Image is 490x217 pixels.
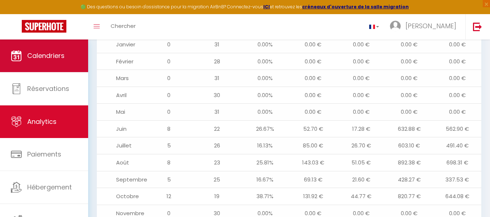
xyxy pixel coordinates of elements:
img: ... [390,21,401,32]
td: 644.08 € [433,188,482,205]
td: 0.00 € [433,36,482,53]
td: Avril [97,87,145,104]
td: 26.67% [241,120,289,137]
td: Juillet [97,137,145,154]
td: 0.00 € [289,104,337,121]
td: 0.00 € [337,36,386,53]
td: 30 [193,87,241,104]
td: 0.00% [241,70,289,87]
td: 0.00 € [385,70,433,87]
td: 31 [193,36,241,53]
td: Février [97,53,145,70]
td: Octobre [97,188,145,205]
td: 0.00 € [289,70,337,87]
td: 0.00 € [433,104,482,121]
td: 25.81% [241,154,289,171]
td: 0.00 € [385,87,433,104]
td: 632.88 € [385,120,433,137]
td: 337.53 € [433,171,482,188]
a: Chercher [105,14,141,39]
span: Calendriers [27,51,65,60]
td: 0 [145,70,193,87]
td: 603.10 € [385,137,433,154]
td: 5 [145,171,193,188]
td: 23 [193,154,241,171]
td: 17.28 € [337,120,386,137]
td: 0.00 € [337,87,386,104]
td: Juin [97,120,145,137]
td: 143.03 € [289,154,337,171]
td: 25 [193,171,241,188]
td: Mai [97,104,145,121]
span: Réservations [27,84,69,93]
a: créneaux d'ouverture de la salle migration [302,4,409,10]
td: 8 [145,120,193,137]
td: 0.00 € [337,70,386,87]
td: 0.00 € [289,87,337,104]
td: 12 [145,188,193,205]
td: 131.92 € [289,188,337,205]
span: Paiements [27,150,61,159]
td: 0.00 € [289,53,337,70]
button: Ouvrir le widget de chat LiveChat [6,3,28,25]
td: 0.00 € [433,87,482,104]
td: Mars [97,70,145,87]
td: 51.05 € [337,154,386,171]
td: 0 [145,53,193,70]
a: ICI [263,4,270,10]
td: 31 [193,104,241,121]
td: 0.00% [241,53,289,70]
td: 0.00 € [385,36,433,53]
td: 0 [145,87,193,104]
td: 5 [145,137,193,154]
span: Hébergement [27,183,72,192]
td: 26.70 € [337,137,386,154]
td: 22 [193,120,241,137]
td: 0 [145,104,193,121]
td: 0.00% [241,104,289,121]
td: 0.00 € [289,36,337,53]
td: 28 [193,53,241,70]
td: Janvier [97,36,145,53]
td: 0.00 € [433,53,482,70]
td: 428.27 € [385,171,433,188]
td: 16.67% [241,171,289,188]
td: 0.00 € [337,53,386,70]
td: 892.38 € [385,154,433,171]
td: 0.00 € [337,104,386,121]
td: 52.70 € [289,120,337,137]
td: 562.90 € [433,120,482,137]
td: 0.00% [241,36,289,53]
img: logout [473,22,482,31]
img: Super Booking [22,20,66,33]
td: 69.13 € [289,171,337,188]
td: 85.00 € [289,137,337,154]
td: 19 [193,188,241,205]
td: 0.00 € [385,53,433,70]
td: 0 [145,36,193,53]
td: 0.00 € [385,104,433,121]
td: Septembre [97,171,145,188]
a: ... [PERSON_NAME] [384,14,465,39]
td: Août [97,154,145,171]
td: 44.77 € [337,188,386,205]
span: Analytics [27,117,57,126]
td: 38.71% [241,188,289,205]
td: 31 [193,70,241,87]
td: 26 [193,137,241,154]
td: 21.60 € [337,171,386,188]
td: 0.00% [241,87,289,104]
td: 0.00 € [433,70,482,87]
td: 8 [145,154,193,171]
span: Chercher [111,22,136,30]
td: 491.40 € [433,137,482,154]
td: 698.31 € [433,154,482,171]
td: 820.77 € [385,188,433,205]
td: 16.13% [241,137,289,154]
span: [PERSON_NAME] [405,21,456,30]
